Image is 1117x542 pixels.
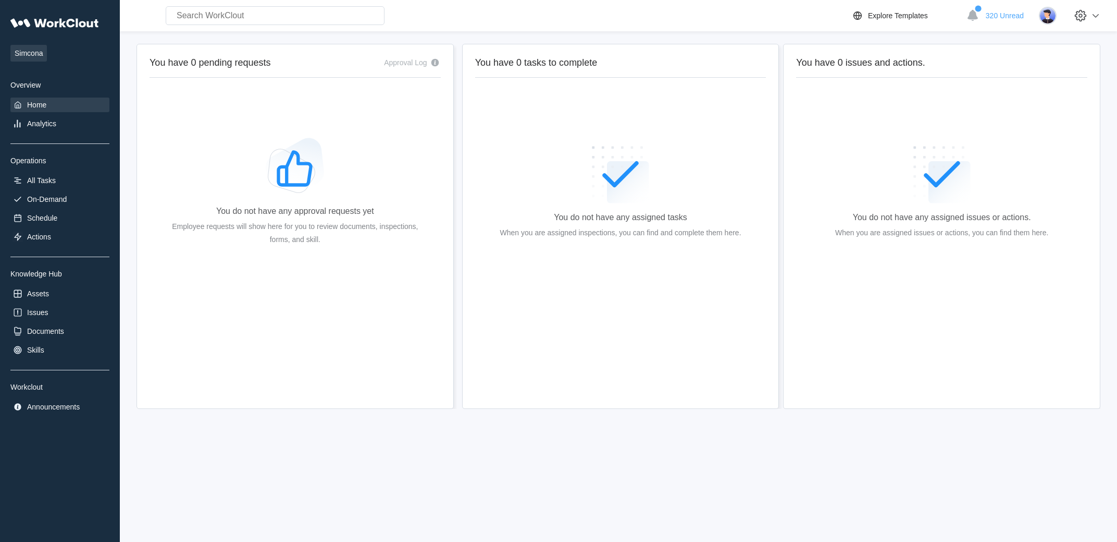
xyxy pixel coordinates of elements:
div: Knowledge Hub [10,270,109,278]
div: You do not have any assigned issues or actions. [853,213,1031,222]
a: On-Demand [10,192,109,207]
div: Overview [10,81,109,89]
h2: You have 0 pending requests [150,57,271,69]
a: Analytics [10,116,109,131]
a: Documents [10,324,109,339]
a: Explore Templates [851,9,961,22]
div: Employee requests will show here for you to review documents, inspections, forms, and skill. [166,220,424,246]
div: When you are assigned inspections, you can find and complete them here. [500,226,741,239]
img: user-5.png [1039,7,1057,25]
input: Search WorkClout [166,6,384,25]
a: Assets [10,286,109,301]
a: Skills [10,343,109,357]
a: Announcements [10,400,109,414]
a: Actions [10,230,109,244]
div: When you are assigned issues or actions, you can find them here. [835,226,1048,239]
a: Home [10,98,109,112]
div: Operations [10,156,109,165]
div: You do not have any approval requests yet [216,207,374,216]
div: Workclout [10,383,109,391]
div: On-Demand [27,195,67,203]
div: Approval Log [384,58,427,67]
a: All Tasks [10,173,109,188]
div: Assets [27,290,49,298]
div: Documents [27,327,64,335]
div: You do not have any assigned tasks [554,213,687,222]
div: Explore Templates [868,11,928,20]
div: Announcements [27,403,80,411]
div: Analytics [27,119,56,128]
div: Skills [27,346,44,354]
div: Issues [27,308,48,317]
a: Issues [10,305,109,320]
div: All Tasks [27,176,56,185]
div: Actions [27,233,51,241]
h2: You have 0 tasks to complete [475,57,766,69]
h2: You have 0 issues and actions. [796,57,1087,69]
div: Home [27,101,46,109]
span: 320 Unread [986,11,1024,20]
a: Schedule [10,211,109,225]
div: Schedule [27,214,57,222]
span: Simcona [10,45,47,62]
